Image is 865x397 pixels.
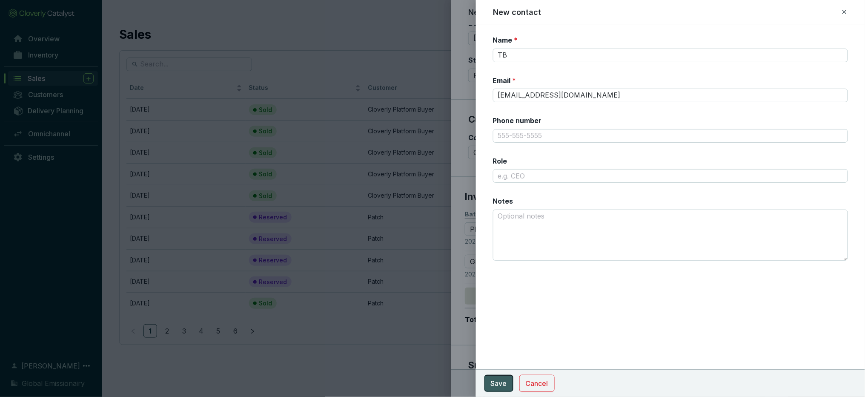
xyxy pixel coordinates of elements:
[493,116,542,125] label: Phone number
[519,375,555,392] button: Cancel
[493,196,513,206] label: Notes
[491,378,507,388] span: Save
[493,49,848,62] input: Full name
[493,129,848,143] input: 555-555-5555
[484,375,513,392] button: Save
[493,89,848,102] input: e.g. fullname@company.com
[493,169,848,183] input: e.g. CEO
[493,35,518,45] label: Name
[493,156,507,166] label: Role
[526,378,548,388] span: Cancel
[493,7,541,18] h2: New contact
[493,76,516,85] label: Email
